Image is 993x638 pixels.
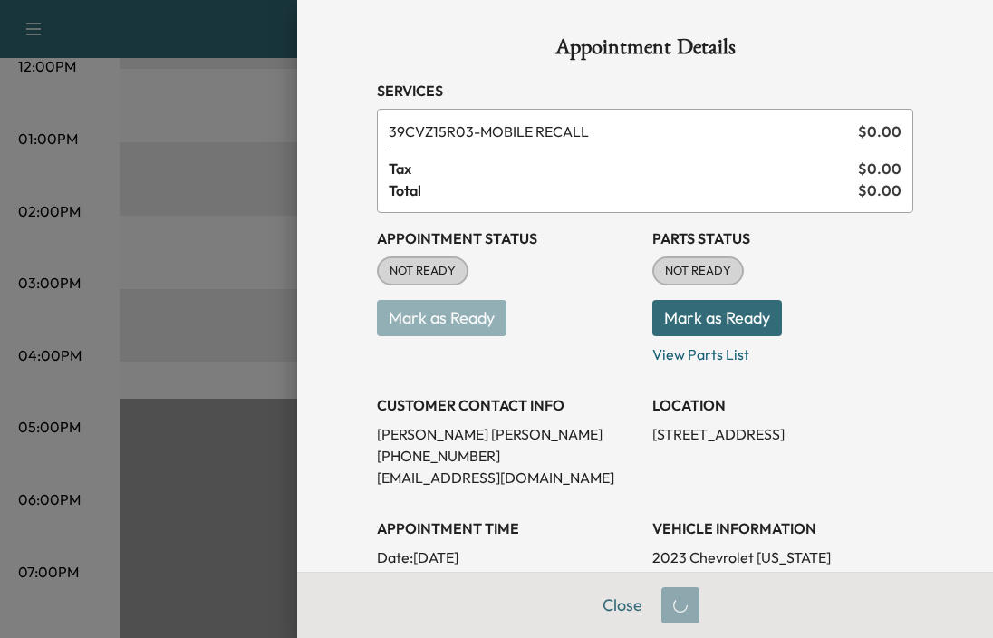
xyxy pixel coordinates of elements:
[377,568,638,590] p: Arrival Window:
[379,262,467,280] span: NOT READY
[389,179,858,201] span: Total
[389,158,858,179] span: Tax
[652,300,782,336] button: Mark as Ready
[377,517,638,539] h3: APPOINTMENT TIME
[377,394,638,416] h3: CUSTOMER CONTACT INFO
[591,587,654,623] button: Close
[377,80,913,101] h3: Services
[652,546,913,568] p: 2023 Chevrolet [US_STATE]
[858,158,901,179] span: $ 0.00
[652,336,913,365] p: View Parts List
[652,568,913,590] p: [US_VEHICLE_IDENTIFICATION_NUMBER]
[654,262,742,280] span: NOT READY
[377,467,638,488] p: [EMAIL_ADDRESS][DOMAIN_NAME]
[486,568,614,590] span: 12:00 PM - 4:00 PM
[377,227,638,249] h3: Appointment Status
[652,517,913,539] h3: VEHICLE INFORMATION
[389,121,851,142] span: MOBILE RECALL
[652,423,913,445] p: [STREET_ADDRESS]
[858,179,901,201] span: $ 0.00
[652,394,913,416] h3: LOCATION
[377,445,638,467] p: [PHONE_NUMBER]
[377,423,638,445] p: [PERSON_NAME] [PERSON_NAME]
[858,121,901,142] span: $ 0.00
[377,36,913,65] h1: Appointment Details
[377,546,638,568] p: Date: [DATE]
[652,227,913,249] h3: Parts Status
